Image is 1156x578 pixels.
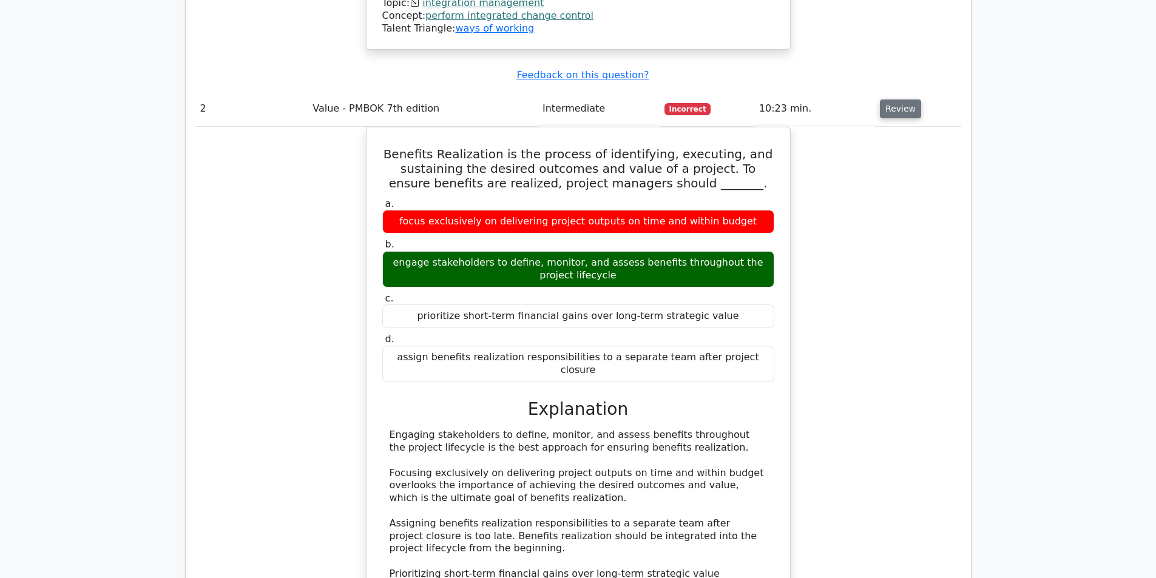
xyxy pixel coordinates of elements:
[382,304,774,328] div: prioritize short-term financial gains over long-term strategic value
[385,333,394,344] span: d.
[195,92,308,126] td: 2
[880,99,921,118] button: Review
[455,22,534,34] a: ways of working
[538,92,660,126] td: Intermediate
[390,399,767,420] h3: Explanation
[664,103,711,115] span: Incorrect
[381,147,776,190] h5: Benefits Realization is the process of identifying, executing, and sustaining the desired outcome...
[308,92,538,126] td: Value - PMBOK 7th edition
[754,92,875,126] td: 10:23 min.
[425,10,593,21] a: perform integrated change control
[382,10,774,22] div: Concept:
[382,346,774,382] div: assign benefits realization responsibilities to a separate team after project closure
[385,292,394,304] span: c.
[382,210,774,234] div: focus exclusively on delivering project outputs on time and within budget
[385,238,394,250] span: b.
[385,198,394,209] span: a.
[382,251,774,287] div: engage stakeholders to define, monitor, and assess benefits throughout the project lifecycle
[516,69,649,81] a: Feedback on this question?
